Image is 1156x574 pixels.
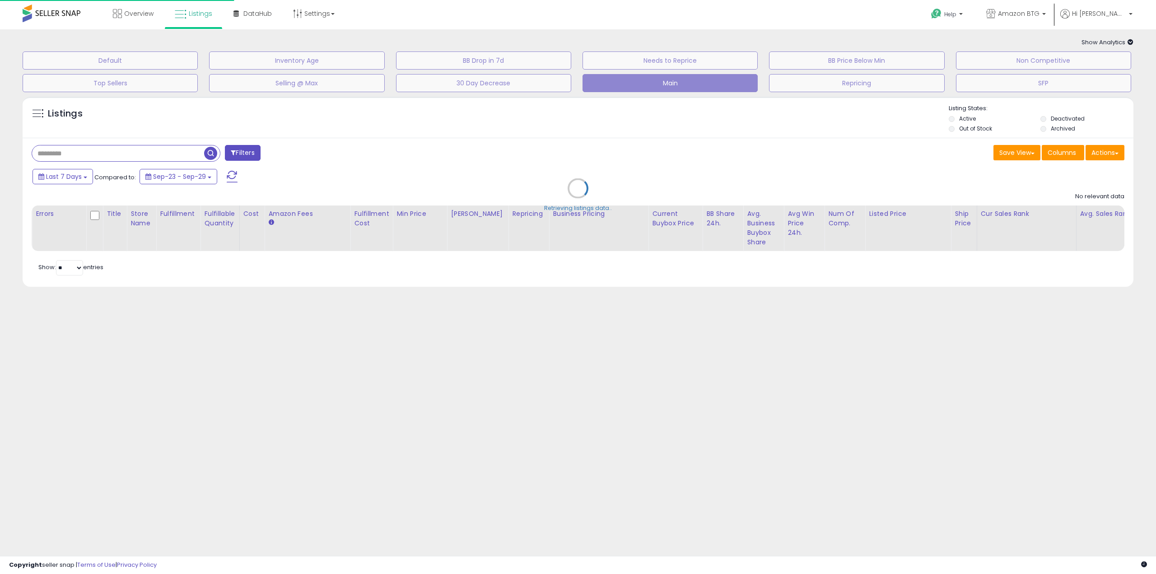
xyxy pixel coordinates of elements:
button: Inventory Age [209,51,384,70]
button: Selling @ Max [209,74,384,92]
span: DataHub [243,9,272,18]
i: Get Help [931,8,942,19]
span: Show Analytics [1081,38,1133,47]
a: Hi [PERSON_NAME] [1060,9,1133,29]
span: Amazon BTG [998,9,1039,18]
button: Repricing [769,74,944,92]
button: Non Competitive [956,51,1131,70]
div: Retrieving listings data.. [544,204,612,212]
button: BB Price Below Min [769,51,944,70]
span: Help [944,10,956,18]
button: Top Sellers [23,74,198,92]
span: Overview [124,9,154,18]
span: Listings [189,9,212,18]
button: SFP [956,74,1131,92]
button: Needs to Reprice [583,51,758,70]
button: 30 Day Decrease [396,74,571,92]
a: Help [924,1,972,29]
span: Hi [PERSON_NAME] [1072,9,1126,18]
button: Main [583,74,758,92]
button: BB Drop in 7d [396,51,571,70]
button: Default [23,51,198,70]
